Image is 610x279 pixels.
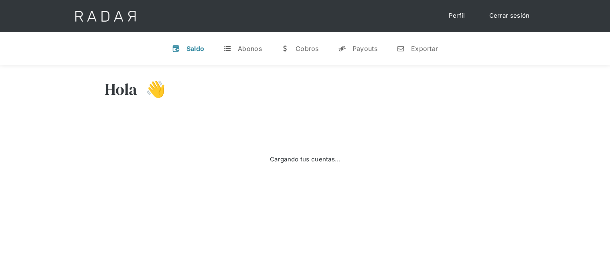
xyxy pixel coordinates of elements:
h3: 👋 [138,79,166,99]
div: y [338,45,346,53]
div: Cobros [296,45,319,53]
h3: Hola [105,79,138,99]
div: w [281,45,289,53]
div: Cargando tus cuentas... [270,155,340,164]
div: n [397,45,405,53]
a: Perfil [441,8,473,24]
div: Abonos [238,45,262,53]
div: Exportar [411,45,438,53]
div: t [223,45,231,53]
div: Saldo [186,45,205,53]
a: Cerrar sesión [481,8,538,24]
div: Payouts [353,45,377,53]
div: v [172,45,180,53]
